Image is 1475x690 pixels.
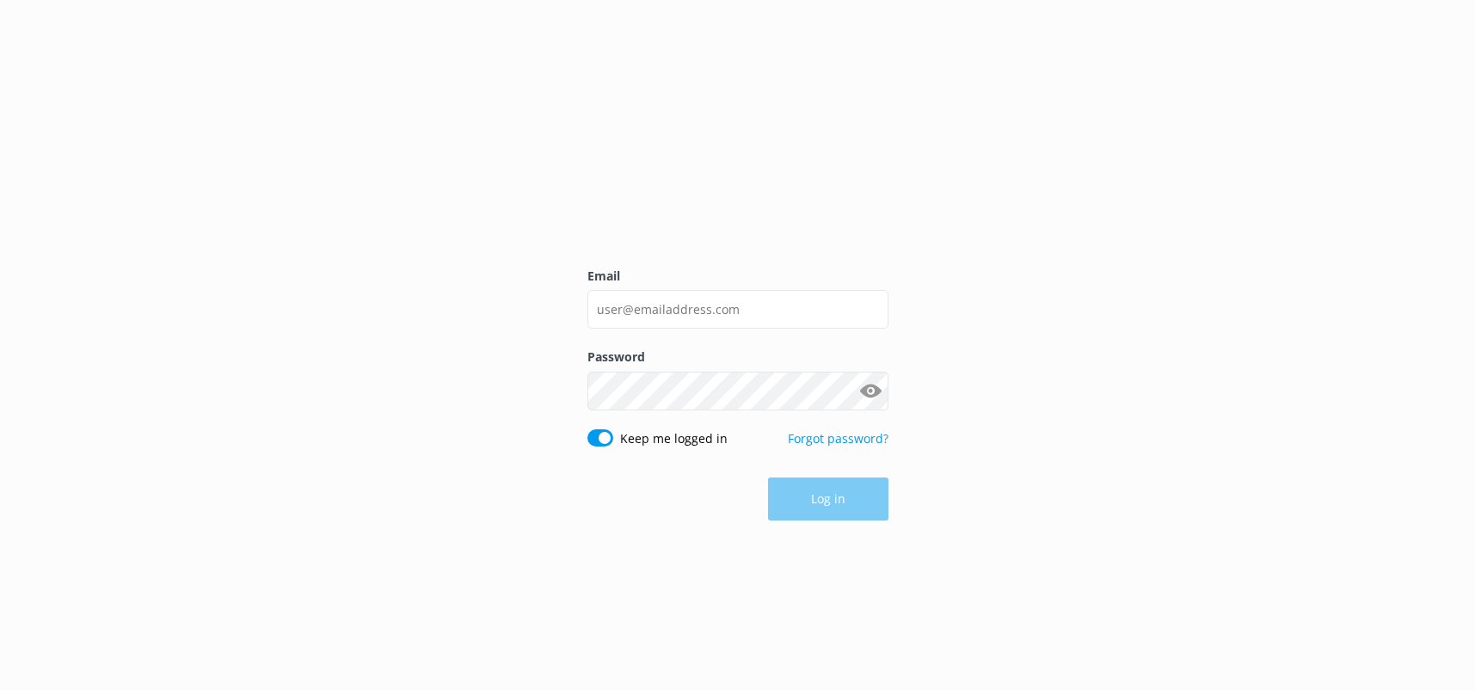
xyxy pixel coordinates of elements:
[788,430,888,447] a: Forgot password?
[620,429,728,448] label: Keep me logged in
[587,267,888,286] label: Email
[854,373,888,408] button: Show password
[587,348,888,367] label: Password
[587,290,888,329] input: user@emailaddress.com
